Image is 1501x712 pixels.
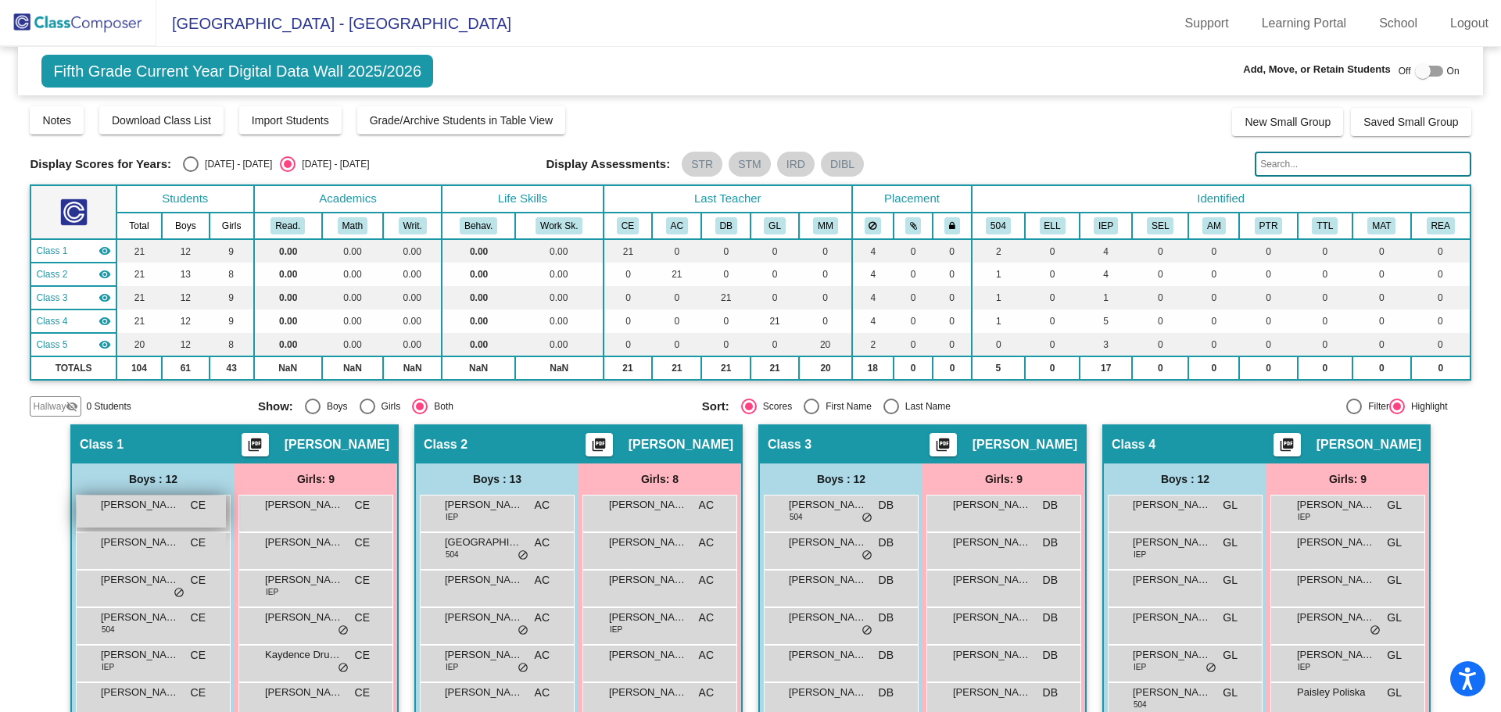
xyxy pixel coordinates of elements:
[445,497,523,513] span: [PERSON_NAME]
[799,263,852,286] td: 0
[852,263,893,286] td: 4
[666,217,688,234] button: AC
[162,239,209,263] td: 12
[1132,286,1188,309] td: 0
[322,286,384,309] td: 0.00
[1367,11,1430,36] a: School
[1352,263,1411,286] td: 0
[1255,217,1283,234] button: PTR
[515,333,604,356] td: 0.00
[30,157,171,171] span: Display Scores for Years:
[1351,108,1471,136] button: Saved Small Group
[1188,286,1239,309] td: 0
[1411,356,1471,380] td: 0
[162,356,209,380] td: 61
[239,106,342,134] button: Import Students
[442,263,515,286] td: 0.00
[973,437,1077,453] span: [PERSON_NAME]
[1080,356,1132,380] td: 17
[790,511,803,523] span: 504
[652,213,701,239] th: Amanda Carnrike
[1411,213,1471,239] th: Reading Intervention
[933,309,971,333] td: 0
[383,333,442,356] td: 0.00
[375,399,401,413] div: Girls
[1188,356,1239,380] td: 0
[254,239,322,263] td: 0.00
[933,286,971,309] td: 0
[604,263,653,286] td: 0
[1352,213,1411,239] th: Math Intervention
[852,239,893,263] td: 4
[30,309,116,333] td: Gretchen Lagerhausen - No Class Name
[265,497,343,513] span: [PERSON_NAME]
[699,497,714,513] span: AC
[852,286,893,309] td: 4
[1040,217,1066,234] button: ELL
[750,213,799,239] th: Gretchen Lagerhausen
[799,356,852,380] td: 20
[652,286,701,309] td: 0
[986,217,1011,234] button: 504
[629,437,733,453] span: [PERSON_NAME]
[1188,239,1239,263] td: 0
[789,497,867,513] span: [PERSON_NAME]
[254,309,322,333] td: 0.00
[399,217,427,234] button: Writ.
[162,263,209,286] td: 13
[852,333,893,356] td: 2
[894,213,933,239] th: Keep with students
[1239,213,1297,239] th: Parent Request
[604,239,653,263] td: 21
[515,286,604,309] td: 0.00
[515,309,604,333] td: 0.00
[799,213,852,239] th: Michele Massari
[383,239,442,263] td: 0.00
[442,239,515,263] td: 0.00
[1298,286,1352,309] td: 0
[42,114,71,127] span: Notes
[446,511,458,523] span: IEP
[879,497,894,513] span: DB
[1173,11,1241,36] a: Support
[1025,309,1080,333] td: 0
[383,286,442,309] td: 0.00
[750,356,799,380] td: 21
[933,437,952,459] mat-icon: picture_as_pdf
[701,263,750,286] td: 0
[701,213,750,239] th: Danielle Bond
[972,239,1025,263] td: 2
[86,399,131,413] span: 0 Students
[589,437,608,459] mat-icon: picture_as_pdf
[1298,356,1352,380] td: 0
[370,114,553,127] span: Grade/Archive Students in Table View
[1447,64,1460,78] span: On
[933,239,971,263] td: 0
[1080,263,1132,286] td: 4
[210,263,254,286] td: 8
[604,286,653,309] td: 0
[1297,497,1375,513] span: [PERSON_NAME]
[535,497,550,513] span: AC
[1362,399,1389,413] div: Filter
[894,356,933,380] td: 0
[1223,497,1238,513] span: GL
[894,263,933,286] td: 0
[1255,152,1471,177] input: Search...
[338,217,367,234] button: Math
[1202,217,1226,234] button: AM
[210,286,254,309] td: 9
[80,437,124,453] span: Class 1
[383,309,442,333] td: 0.00
[515,239,604,263] td: 0.00
[1147,217,1173,234] button: SEL
[1298,213,1352,239] th: Title I
[652,356,701,380] td: 21
[757,399,792,413] div: Scores
[254,185,442,213] th: Academics
[1352,309,1411,333] td: 0
[322,309,384,333] td: 0.00
[1317,437,1421,453] span: [PERSON_NAME]
[604,333,653,356] td: 0
[1411,263,1471,286] td: 0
